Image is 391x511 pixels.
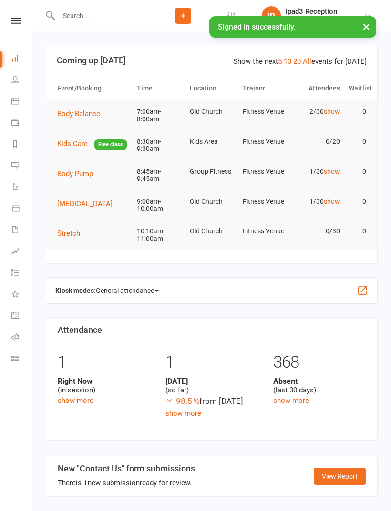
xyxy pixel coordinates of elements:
button: Stretch [57,228,87,239]
div: (in session) [58,377,151,395]
td: 0 [344,190,371,213]
div: Show the next events for [DATE] [233,56,367,67]
a: 10 [284,57,291,66]
button: Body Balance [57,108,107,120]
div: 1 [58,348,151,377]
span: [MEDICAL_DATA] [57,200,113,208]
th: Waitlist [344,76,371,100]
a: Assessments [11,241,33,263]
td: Group Fitness [185,160,238,183]
td: 0 [344,130,371,153]
td: Old Church [185,100,238,123]
td: Kids Area [185,130,238,153]
input: Search... [56,9,151,22]
div: Fitness Venue Whitsunday [286,16,364,24]
td: 1/30 [291,190,344,213]
h3: Coming up [DATE] [57,56,367,65]
strong: Absent [273,377,366,386]
span: -98.5 % [165,396,199,406]
span: Stretch [57,229,80,238]
span: Kids Care [57,140,88,148]
td: Old Church [185,190,238,213]
span: Free class [94,139,127,150]
div: 1 [165,348,258,377]
th: Event/Booking [53,76,133,100]
a: People [11,70,33,91]
strong: Kiosk modes: [55,287,96,294]
td: 0/20 [291,130,344,153]
a: show more [165,409,201,418]
div: (so far) [165,377,258,395]
div: (last 30 days) [273,377,366,395]
td: Fitness Venue [238,190,291,213]
th: Location [185,76,238,100]
button: Kids CareFree class [57,138,127,150]
td: 0 [344,160,371,183]
td: Fitness Venue [238,100,291,123]
a: Product Sales [11,199,33,220]
td: Fitness Venue [238,220,291,242]
a: Calendar [11,91,33,113]
td: 8:45am-9:45am [133,160,185,190]
a: View Report [314,468,366,485]
a: Reports [11,134,33,156]
strong: 1 [83,479,88,487]
td: Old Church [185,220,238,242]
div: 368 [273,348,366,377]
td: 0 [344,220,371,242]
a: show more [273,396,309,405]
td: 7:00am-8:00am [133,100,185,130]
a: show [324,198,340,205]
button: Body Pump [57,168,100,180]
td: 1/30 [291,160,344,183]
a: Dashboard [11,49,33,70]
td: Fitness Venue [238,160,291,183]
a: Roll call kiosk mode [11,327,33,349]
span: Body Balance [57,110,100,118]
strong: [DATE] [165,377,258,386]
span: Body Pump [57,170,93,178]
th: Trainer [238,76,291,100]
td: 9:00am-10:00am [133,190,185,220]
a: show [324,168,340,175]
td: 2/30 [291,100,344,123]
div: ipad3 Reception [286,7,364,16]
a: General attendance kiosk mode [11,306,33,327]
th: Attendees [291,76,344,100]
div: There is new submission ready for review. [58,477,195,489]
strong: Right Now [58,377,151,386]
th: Time [133,76,185,100]
a: All [303,57,311,66]
td: 0/30 [291,220,344,242]
td: 10:10am-11:00am [133,220,185,250]
button: × [358,16,375,37]
button: [MEDICAL_DATA] [57,198,119,210]
div: from [DATE] [165,395,258,408]
h3: New "Contact Us" form submissions [58,464,195,473]
a: 20 [293,57,301,66]
a: show [324,108,340,115]
div: iR [262,6,281,25]
a: Class kiosk mode [11,349,33,370]
td: 8:30am-9:30am [133,130,185,160]
a: Payments [11,113,33,134]
span: Signed in successfully. [218,22,296,31]
h3: Attendance [58,325,366,335]
span: General attendance [96,283,159,298]
td: Fitness Venue [238,130,291,153]
a: What's New [11,284,33,306]
a: 5 [278,57,282,66]
td: 0 [344,100,371,123]
a: show more [58,396,93,405]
